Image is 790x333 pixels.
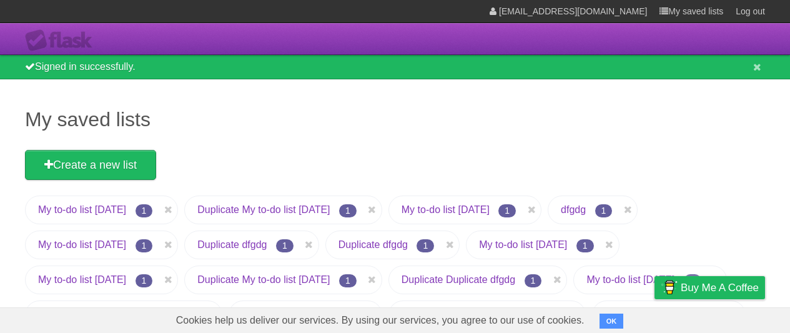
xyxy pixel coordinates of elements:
[197,204,330,215] a: Duplicate My to-do list [DATE]
[681,277,759,299] span: Buy me a coffee
[561,204,586,215] a: dfgdg
[498,204,516,217] span: 1
[402,274,515,285] a: Duplicate Duplicate dfgdg
[586,274,674,285] a: My to-do list [DATE]
[25,150,156,180] a: Create a new list
[661,277,678,298] img: Buy me a coffee
[576,239,594,252] span: 1
[38,239,126,250] a: My to-do list [DATE]
[276,239,294,252] span: 1
[164,308,597,333] span: Cookies help us deliver our services. By using our services, you agree to our use of cookies.
[197,239,267,250] a: Duplicate dfgdg
[654,276,765,299] a: Buy me a coffee
[417,239,434,252] span: 1
[38,204,126,215] a: My to-do list [DATE]
[136,239,153,252] span: 1
[595,204,613,217] span: 1
[197,274,330,285] a: Duplicate My to-do list [DATE]
[600,314,624,329] button: OK
[402,204,490,215] a: My to-do list [DATE]
[136,204,153,217] span: 1
[25,104,765,134] h1: My saved lists
[38,274,126,285] a: My to-do list [DATE]
[25,29,100,52] div: Flask
[479,239,567,250] a: My to-do list [DATE]
[684,274,701,287] span: 1
[525,274,542,287] span: 1
[136,274,153,287] span: 1
[338,239,408,250] a: Duplicate dfgdg
[339,274,357,287] span: 1
[339,204,357,217] span: 1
